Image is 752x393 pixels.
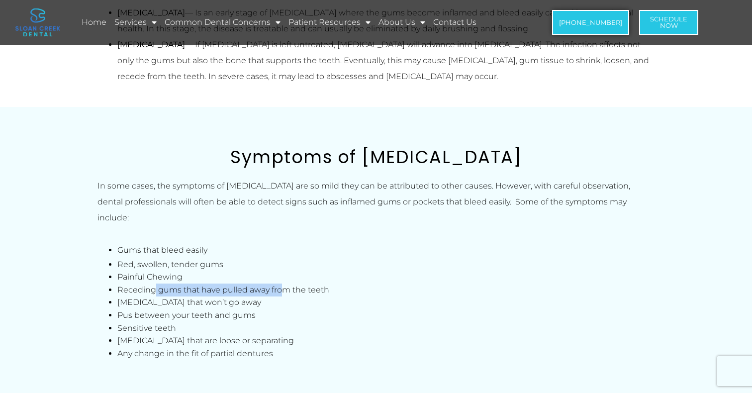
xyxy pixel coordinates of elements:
[80,11,516,34] nav: Menu
[117,296,655,309] li: [MEDICAL_DATA] that won’t go away
[377,11,427,34] a: About Us
[117,334,655,347] li: [MEDICAL_DATA] that are loose or separating
[117,258,655,271] li: Red, swollen, tender gums
[15,8,60,36] img: logo
[163,11,282,34] a: Common Dental Concerns
[287,11,372,34] a: Patient Resources
[559,19,622,26] span: [PHONE_NUMBER]
[117,284,655,296] li: Receding gums that have pulled away from the teeth
[650,16,687,29] span: Schedule Now
[97,178,655,226] p: In some cases, the symptoms of [MEDICAL_DATA] are so mild they can be attributed to other causes....
[117,271,655,284] li: Painful Chewing
[117,310,256,320] span: Pus between your teeth and gums
[117,37,655,85] li: — If [MEDICAL_DATA] is left untreated, [MEDICAL_DATA] will advance into [MEDICAL_DATA]. The infec...
[432,11,478,34] a: Contact Us
[117,347,655,360] li: Any change in the fit of partial dentures
[80,11,108,34] a: Home
[117,242,655,258] li: Gums that bleed easily
[113,11,158,34] a: Services
[639,10,698,35] a: ScheduleNow
[552,10,629,35] a: [PHONE_NUMBER]
[97,147,655,168] h2: Symptoms of [MEDICAL_DATA]
[117,323,176,333] span: Sensitive teeth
